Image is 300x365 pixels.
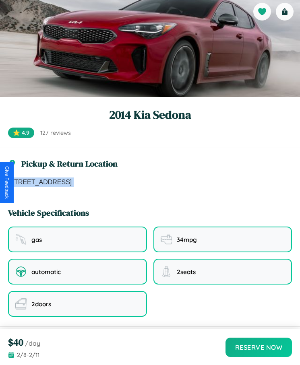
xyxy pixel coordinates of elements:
[31,236,42,243] span: gas
[161,266,172,277] img: seating
[37,129,71,136] span: · 127 reviews
[8,207,89,219] h3: Vehicle Specifications
[21,158,118,169] h3: Pickup & Return Location
[177,236,197,243] span: 34 mpg
[226,338,292,357] button: Reserve Now
[8,177,292,187] p: [STREET_ADDRESS]
[4,166,10,199] div: Give Feedback
[15,234,27,245] img: fuel type
[177,268,196,276] span: 2 seats
[31,300,51,308] span: 2 doors
[15,298,27,309] img: doors
[161,234,172,245] img: fuel efficiency
[8,336,23,349] span: $ 40
[8,107,292,123] h1: 2014 Kia Sedona
[8,128,34,138] span: ⭐ 4.9
[17,351,39,359] span: 2 / 8 - 2 / 11
[31,268,61,276] span: automatic
[25,339,40,347] span: /day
